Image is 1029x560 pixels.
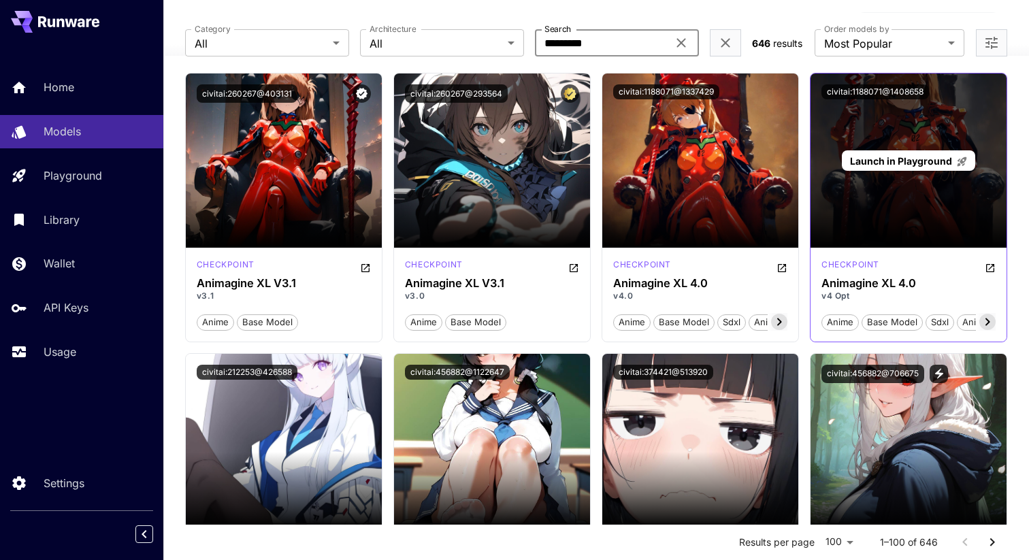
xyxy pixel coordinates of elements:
[44,299,88,316] p: API Keys
[849,12,1007,44] button: $17.50661KI
[613,259,671,275] div: SDXL 1.0
[237,313,298,331] button: base model
[821,84,929,99] button: civitai:1188071@1408658
[197,365,297,380] button: civitai:212253@426588
[957,313,1012,331] button: animagine
[862,316,922,329] span: base model
[405,290,579,302] p: v3.0
[653,313,715,331] button: base model
[842,150,975,171] a: Launch in Playground
[195,35,327,52] span: All
[146,522,163,546] div: Collapse sidebar
[238,316,297,329] span: base model
[718,316,745,329] span: sdxl
[821,259,879,271] p: checkpoint
[824,35,943,52] span: Most Popular
[360,259,371,275] button: Open in CivitAI
[979,529,1006,556] button: Go to next page
[821,259,879,275] div: SDXL 1.0
[777,259,787,275] button: Open in CivitAI
[926,316,953,329] span: sdxl
[752,37,770,49] span: 646
[405,259,463,271] p: checkpoint
[405,277,579,290] h3: Animagine XL V3.1
[44,475,84,491] p: Settings
[568,259,579,275] button: Open in CivitAI
[544,23,571,35] label: Search
[926,313,954,331] button: sdxl
[613,365,713,380] button: civitai:374421@513920
[561,84,579,103] button: Certified Model – Vetted for best performance and includes a commercial license.
[613,84,719,99] button: civitai:1188071@1337429
[985,259,996,275] button: Open in CivitAI
[822,316,858,329] span: anime
[930,365,948,383] button: View trigger words
[197,277,371,290] h3: Animagine XL V3.1
[983,35,1000,52] button: Open more filters
[446,316,506,329] span: base model
[197,290,371,302] p: v3.1
[197,316,233,329] span: anime
[717,35,734,52] button: Clear filters (1)
[613,313,651,331] button: anime
[44,255,75,271] p: Wallet
[195,23,231,35] label: Category
[44,344,76,360] p: Usage
[445,313,506,331] button: base model
[613,290,787,302] p: v4.0
[405,313,442,331] button: anime
[820,532,858,552] div: 100
[353,84,371,103] button: Verified working
[654,316,714,329] span: base model
[880,536,938,549] p: 1–100 of 646
[821,365,924,383] button: civitai:456882@706675
[850,155,952,167] span: Launch in Playground
[197,259,255,271] p: checkpoint
[44,212,80,228] p: Library
[749,313,804,331] button: animagine
[824,23,889,35] label: Order models by
[406,316,442,329] span: anime
[370,23,416,35] label: Architecture
[821,277,996,290] h3: Animagine XL 4.0
[773,37,802,49] span: results
[197,313,234,331] button: anime
[614,316,650,329] span: anime
[405,84,508,103] button: civitai:260267@293564
[44,123,81,139] p: Models
[44,79,74,95] p: Home
[197,84,297,103] button: civitai:260267@403131
[613,259,671,271] p: checkpoint
[717,313,746,331] button: sdxl
[405,365,510,380] button: civitai:456882@1122647
[739,536,815,549] p: Results per page
[135,525,153,543] button: Collapse sidebar
[405,259,463,275] div: SDXL 1.0
[197,259,255,275] div: SDXL 1.0
[613,277,787,290] h3: Animagine XL 4.0
[821,290,996,302] p: v4 Opt
[958,316,1011,329] span: animagine
[749,316,803,329] span: animagine
[862,313,923,331] button: base model
[44,167,102,184] p: Playground
[821,313,859,331] button: anime
[370,35,502,52] span: All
